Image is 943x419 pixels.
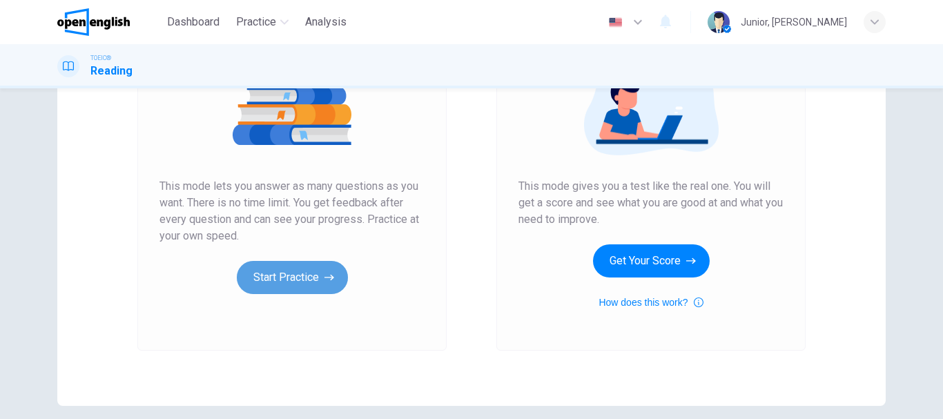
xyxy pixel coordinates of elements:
[159,178,425,244] span: This mode lets you answer as many questions as you want. There is no time limit. You get feedback...
[599,294,703,311] button: How does this work?
[305,14,347,30] span: Analysis
[300,10,352,35] button: Analysis
[90,53,111,63] span: TOEIC®
[593,244,710,277] button: Get Your Score
[607,17,624,28] img: en
[167,14,220,30] span: Dashboard
[518,178,784,228] span: This mode gives you a test like the real one. You will get a score and see what you are good at a...
[57,8,130,36] img: OpenEnglish logo
[236,14,276,30] span: Practice
[90,63,133,79] h1: Reading
[708,11,730,33] img: Profile picture
[741,14,847,30] div: Junior, [PERSON_NAME]
[237,261,348,294] button: Start Practice
[162,10,225,35] button: Dashboard
[231,10,294,35] button: Practice
[57,8,162,36] a: OpenEnglish logo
